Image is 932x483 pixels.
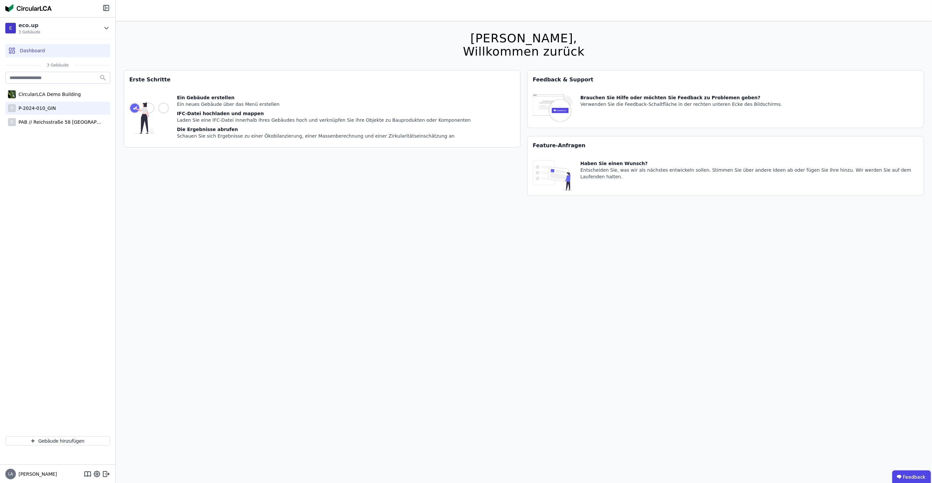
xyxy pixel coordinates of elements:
div: Ein Gebäude erstellen [177,94,471,101]
span: [PERSON_NAME] [16,471,57,477]
div: Haben Sie einen Wunsch? [580,160,918,167]
div: [PERSON_NAME], [463,32,585,45]
div: Die Ergebnisse abrufen [177,126,471,133]
div: PAB // Reichsstraße 58 [GEOGRAPHIC_DATA] [16,119,102,125]
span: 3 Gebäude [19,29,40,35]
div: Willkommen zurück [463,45,585,58]
div: eco.up [19,22,40,29]
div: Erste Schritte [124,70,520,89]
div: P-2024-010_GIN [16,105,56,111]
div: Verwenden Sie die Feedback-Schaltfläche in der rechten unteren Ecke des Bildschirms. [580,101,782,108]
img: Concular [5,4,52,12]
span: LA [8,472,13,476]
img: feature_request_tile-UiXE1qGU.svg [533,160,572,190]
button: Gebäude hinzufügen [5,436,110,446]
div: CircularLCA Demo Building [16,91,81,98]
img: getting_started_tile-DrF_GRSv.svg [129,94,169,142]
img: CircularLCA Demo Building [8,89,16,100]
div: Brauchen Sie Hilfe oder möchten Sie Feedback zu Problemen geben? [580,94,782,101]
img: feedback-icon-HCTs5lye.svg [533,94,572,122]
span: Dashboard [20,47,45,54]
div: E [5,23,16,33]
span: 3 Gebäude [40,63,75,68]
div: Entscheiden Sie, was wir als nächstes entwickeln sollen. Stimmen Sie über andere Ideen ab oder fü... [580,167,918,180]
div: Laden Sie eine IFC-Datei innerhalb Ihres Gebäudes hoch und verknüpfen Sie ihre Objekte zu Bauprod... [177,117,471,123]
div: Schauen Sie sich Ergebnisse zu einer Ökobilanzierung, einer Massenberechnung und einer Zirkularit... [177,133,471,139]
div: IFC-Datei hochladen und mappen [177,110,471,117]
div: Ein neues Gebäude über das Menü erstellen [177,101,471,108]
div: Feedback & Support [528,70,924,89]
div: P [8,104,16,112]
div: Feature-Anfragen [528,136,924,155]
div: P [8,118,16,126]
